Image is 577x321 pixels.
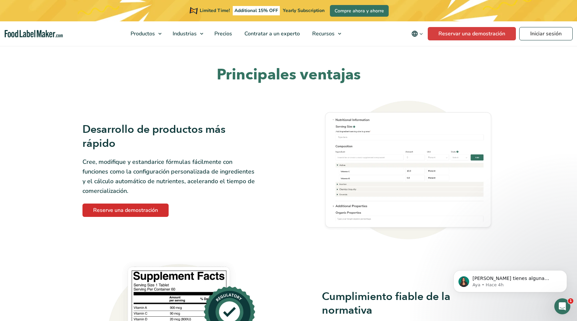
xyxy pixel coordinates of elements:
span: 1 [568,298,573,304]
a: Industrias [167,21,207,46]
span: Productos [129,30,156,37]
p: Cree, modifique y estandarice fórmulas fácilmente con funciones como la configuración personaliza... [82,157,255,196]
h3: Desarrollo de productos más rápido [82,123,255,150]
a: Food Label Maker homepage [5,30,63,38]
span: Precios [212,30,233,37]
a: Precios [208,21,237,46]
button: Change language [407,27,428,40]
h2: Principales ventajas [86,65,491,85]
a: Reservar una demostración [428,27,516,40]
iframe: Intercom notifications mensaje [443,256,577,303]
a: Compre ahora y ahorre [330,5,389,17]
a: Recursos [306,21,345,46]
span: Limited Time! [200,7,230,14]
a: Contratar a un experto [238,21,305,46]
a: Iniciar sesión [519,27,573,40]
span: Yearly Subscription [283,7,325,14]
span: Contratar a un experto [242,30,301,37]
span: Additional 15% OFF [233,6,280,15]
iframe: Intercom live chat [554,298,570,314]
span: Recursos [310,30,335,37]
a: Productos [125,21,165,46]
h3: Cumplimiento fiable de la normativa [322,290,495,318]
a: Reserve una demostración [82,204,169,217]
span: Industrias [171,30,197,37]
